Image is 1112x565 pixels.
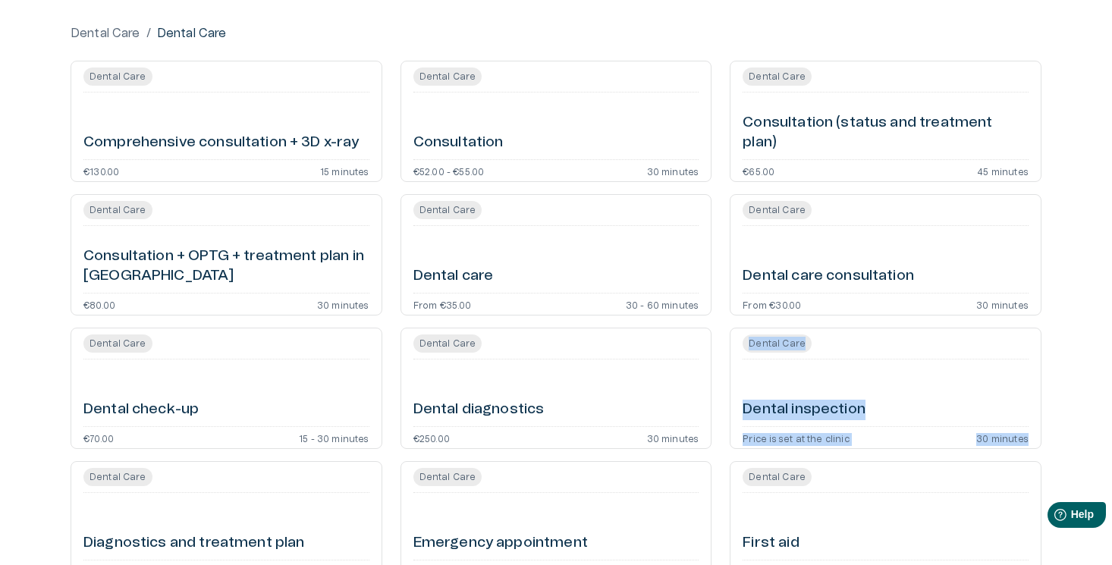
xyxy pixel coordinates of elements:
[299,433,369,442] p: 15 - 30 minutes
[413,70,482,83] span: Dental Care
[83,433,114,442] p: €70.00
[743,70,812,83] span: Dental Care
[413,133,504,153] h6: Consultation
[994,496,1112,538] iframe: Help widget launcher
[730,194,1041,315] a: Open service booking details
[401,194,712,315] a: Open service booking details
[413,300,472,309] p: From €35.00
[83,246,369,287] h6: Consultation + OPTG + treatment plan in [GEOGRAPHIC_DATA]
[83,133,360,153] h6: Comprehensive consultation + 3D x-ray
[401,61,712,182] a: Open service booking details
[743,266,914,287] h6: Dental care consultation
[743,400,865,420] h6: Dental inspection
[413,400,545,420] h6: Dental diagnostics
[743,300,801,309] p: From €30.00
[413,203,482,217] span: Dental Care
[71,24,140,42] a: Dental Care
[83,533,305,554] h6: Diagnostics and treatment plan
[977,166,1029,175] p: 45 minutes
[647,433,699,442] p: 30 minutes
[413,337,482,350] span: Dental Care
[401,328,712,449] a: Open service booking details
[83,203,152,217] span: Dental Care
[83,400,199,420] h6: Dental check-up
[83,300,115,309] p: €80.00
[83,166,119,175] p: €130.00
[743,470,812,484] span: Dental Care
[413,470,482,484] span: Dental Care
[146,24,151,42] p: /
[157,24,227,42] p: Dental Care
[730,328,1041,449] a: Open service booking details
[317,300,369,309] p: 30 minutes
[743,533,799,554] h6: First aid
[71,194,382,315] a: Open service booking details
[83,70,152,83] span: Dental Care
[71,61,382,182] a: Open service booking details
[413,433,450,442] p: €250.00
[743,113,1029,153] h6: Consultation (status and treatment plan)
[730,61,1041,182] a: Open service booking details
[413,166,485,175] p: €52.00 - €55.00
[743,166,774,175] p: €65.00
[976,433,1029,442] p: 30 minutes
[413,266,494,287] h6: Dental care
[83,337,152,350] span: Dental Care
[413,533,588,554] h6: Emergency appointment
[626,300,699,309] p: 30 - 60 minutes
[743,433,849,442] p: Price is set at the clinic
[743,337,812,350] span: Dental Care
[71,328,382,449] a: Open service booking details
[647,166,699,175] p: 30 minutes
[320,166,369,175] p: 15 minutes
[743,203,812,217] span: Dental Care
[83,470,152,484] span: Dental Care
[976,300,1029,309] p: 30 minutes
